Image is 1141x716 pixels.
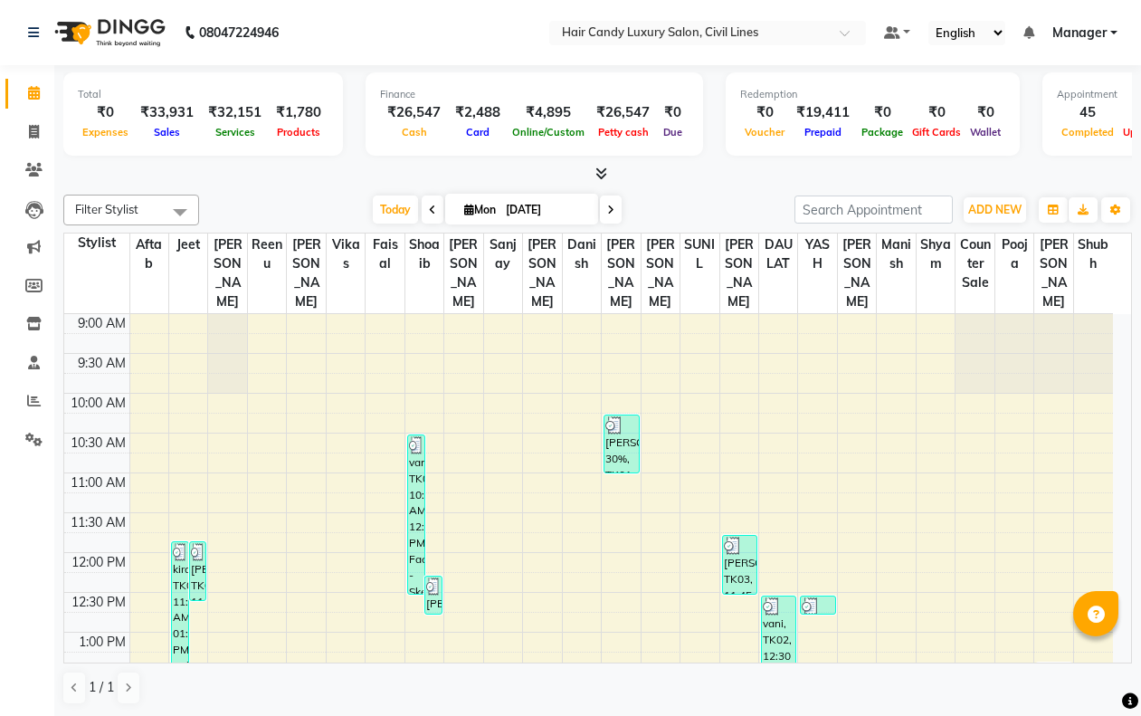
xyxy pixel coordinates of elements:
[380,87,689,102] div: Finance
[1057,102,1118,123] div: 45
[67,473,129,492] div: 11:00 AM
[460,203,500,216] span: Mon
[680,234,718,275] span: SUNIL
[659,126,687,138] span: Due
[759,234,797,275] span: DAULAT
[461,126,494,138] span: Card
[995,234,1033,275] span: pooja
[740,102,789,123] div: ₹0
[444,234,482,313] span: [PERSON_NAME]
[169,234,207,256] span: jeet
[968,203,1022,216] span: ADD NEW
[190,542,206,600] div: [PERSON_NAME], TK04, 11:50 AM-12:35 PM, Styling - Ironing / Tong/ Crimping /Curls
[589,102,657,123] div: ₹26,547
[78,102,133,123] div: ₹0
[67,434,129,453] div: 10:30 AM
[67,513,129,532] div: 11:30 AM
[798,234,836,275] span: YASH
[448,102,508,123] div: ₹2,488
[130,234,168,275] span: Aftab
[74,354,129,373] div: 9:30 AM
[657,102,689,123] div: ₹0
[269,102,328,123] div: ₹1,780
[327,234,365,275] span: vikas
[68,593,129,612] div: 12:30 PM
[642,234,680,313] span: [PERSON_NAME]
[604,415,638,473] div: [PERSON_NAME] 30%, TK01, 10:15 AM-11:00 AM, Haircut - Haircut For [DEMOGRAPHIC_DATA]
[64,234,129,253] div: Stylist
[964,197,1026,223] button: ADD NEW
[78,126,133,138] span: Expenses
[211,126,260,138] span: Services
[67,394,129,413] div: 10:00 AM
[380,102,448,123] div: ₹26,547
[965,126,1005,138] span: Wallet
[199,7,279,58] b: 08047224946
[508,102,589,123] div: ₹4,895
[523,234,561,313] span: [PERSON_NAME]
[740,126,789,138] span: Voucher
[789,102,857,123] div: ₹19,411
[208,234,246,313] span: [PERSON_NAME]
[408,435,424,594] div: vani, TK02, 10:30 AM-12:30 PM, Facial - Skeyndor facial,[DEMOGRAPHIC_DATA] Grooming - [PERSON_NAM...
[149,126,185,138] span: Sales
[857,126,908,138] span: Package
[272,126,325,138] span: Products
[68,553,129,572] div: 12:00 PM
[740,87,1005,102] div: Redemption
[287,234,325,313] span: [PERSON_NAME]
[908,126,965,138] span: Gift Cards
[800,126,846,138] span: Prepaid
[1052,24,1107,43] span: Manager
[46,7,170,58] img: logo
[75,633,129,652] div: 1:00 PM
[723,536,756,594] div: [PERSON_NAME], TK03, 11:45 AM-12:30 PM, Haircut - Haircut & [PERSON_NAME] trim
[801,597,834,614] div: [PERSON_NAME], TK03, 12:30 PM-12:45 PM, Hand & Feet - Nails Cuts & Shapping
[877,234,915,275] span: Manish
[838,234,876,313] span: [PERSON_NAME]
[965,102,1005,123] div: ₹0
[78,87,328,102] div: Total
[1074,234,1113,275] span: Shubh
[405,234,443,275] span: shoaib
[75,202,138,216] span: Filter Stylist
[1034,234,1072,313] span: [PERSON_NAME]
[89,678,114,697] span: 1 / 1
[1065,644,1123,698] iframe: chat widget
[133,102,201,123] div: ₹33,931
[1057,126,1118,138] span: Completed
[956,234,994,294] span: counter sale
[908,102,965,123] div: ₹0
[248,234,286,275] span: Reenu
[397,126,432,138] span: Cash
[857,102,908,123] div: ₹0
[500,196,591,224] input: 2025-09-01
[484,234,522,275] span: sanjay
[762,597,795,714] div: vani, TK02, 12:30 PM-02:00 PM, Hand & Feet - Bomb Mani/Pedi,Dtan - Face
[373,196,418,224] span: Today
[508,126,589,138] span: Online/Custom
[720,234,758,313] span: [PERSON_NAME]
[425,577,442,614] div: [PERSON_NAME], TK05, 12:15 PM-12:45 PM, [DEMOGRAPHIC_DATA] Grooming - [PERSON_NAME] Trim/Shave
[594,126,653,138] span: Petty cash
[602,234,640,313] span: [PERSON_NAME]
[917,234,955,275] span: Shyam
[563,234,601,275] span: Danish
[794,196,953,224] input: Search Appointment
[172,542,188,701] div: kiran, TK07, 11:50 AM-01:50 PM, Colour - Global
[201,102,269,123] div: ₹32,151
[366,234,404,275] span: faisal
[74,314,129,333] div: 9:00 AM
